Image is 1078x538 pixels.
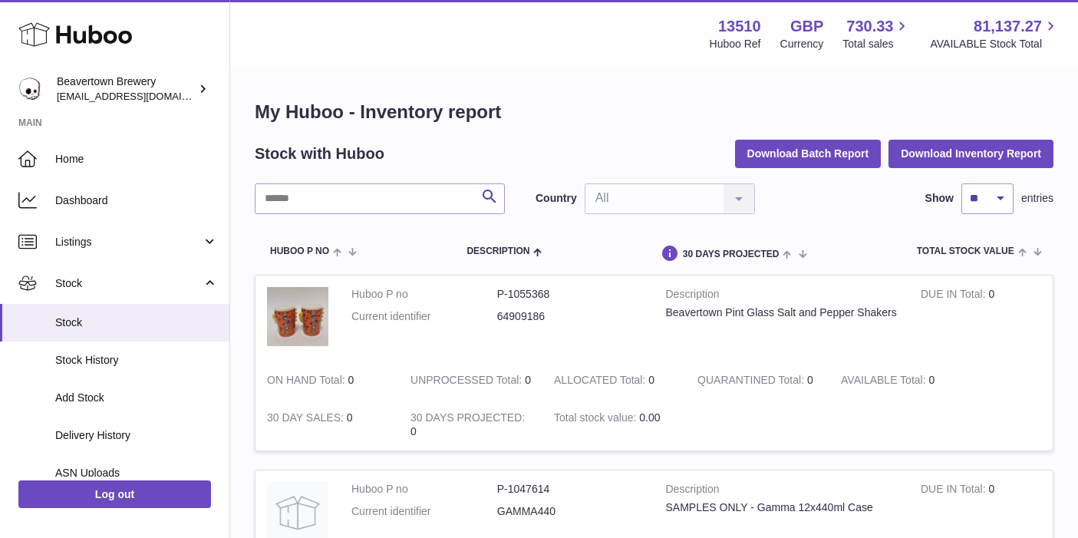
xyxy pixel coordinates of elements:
div: Beavertown Brewery [57,74,195,104]
dd: P-1047614 [497,482,643,497]
span: 0.00 [639,411,660,424]
span: Delivery History [55,428,218,443]
dd: GAMMA440 [497,504,643,519]
td: 0 [399,361,542,399]
dd: 64909186 [497,309,643,324]
span: Stock [55,315,218,330]
span: 730.33 [846,16,893,37]
strong: UNPROCESSED Total [410,374,525,390]
img: aoife@beavertownbrewery.co.uk [18,78,41,101]
span: Add Stock [55,391,218,405]
strong: QUARANTINED Total [697,374,807,390]
span: Listings [55,235,202,249]
td: 0 [255,361,399,399]
td: 0 [829,361,973,399]
label: Country [536,191,577,206]
strong: 13510 [718,16,761,37]
span: ASN Uploads [55,466,218,480]
strong: GBP [790,16,823,37]
span: Description [466,246,529,256]
img: product image [267,287,328,346]
button: Download Batch Report [735,140,882,167]
span: Total sales [842,37,911,51]
dt: Huboo P no [351,287,497,302]
div: Beavertown Pint Glass Salt and Pepper Shakers [666,305,898,320]
strong: ALLOCATED Total [554,374,648,390]
dt: Current identifier [351,504,497,519]
a: 81,137.27 AVAILABLE Stock Total [930,16,1060,51]
span: Stock [55,276,202,291]
span: entries [1021,191,1053,206]
span: 81,137.27 [974,16,1042,37]
strong: Description [666,287,898,305]
strong: Total stock value [554,411,639,427]
a: 730.33 Total sales [842,16,911,51]
td: 0 [909,276,1053,361]
dt: Huboo P no [351,482,497,497]
td: 0 [542,361,686,399]
strong: DUE IN Total [921,483,988,499]
td: 0 [255,399,399,451]
h1: My Huboo - Inventory report [255,100,1053,124]
td: 0 [399,399,542,451]
dt: Current identifier [351,309,497,324]
span: Home [55,152,218,167]
dd: P-1055368 [497,287,643,302]
span: 30 DAYS PROJECTED [683,249,780,259]
span: Dashboard [55,193,218,208]
div: Huboo Ref [710,37,761,51]
strong: DUE IN Total [921,288,988,304]
span: Total stock value [917,246,1014,256]
a: Log out [18,480,211,508]
span: 0 [807,374,813,386]
strong: 30 DAYS PROJECTED [410,411,525,427]
span: [EMAIL_ADDRESS][DOMAIN_NAME] [57,90,226,102]
strong: AVAILABLE Total [841,374,928,390]
span: Huboo P no [270,246,329,256]
h2: Stock with Huboo [255,144,384,164]
strong: ON HAND Total [267,374,348,390]
button: Download Inventory Report [888,140,1053,167]
span: Stock History [55,353,218,368]
strong: 30 DAY SALES [267,411,347,427]
div: SAMPLES ONLY - Gamma 12x440ml Case [666,500,898,515]
label: Show [925,191,954,206]
span: AVAILABLE Stock Total [930,37,1060,51]
div: Currency [780,37,824,51]
strong: Description [666,482,898,500]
